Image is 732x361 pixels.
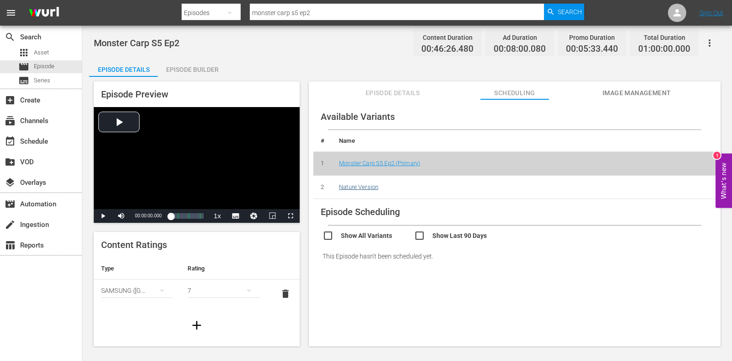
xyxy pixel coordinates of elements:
[716,153,732,208] button: Open Feedback Widget
[5,219,16,230] span: Ingestion
[638,44,690,54] span: 01:00:00.000
[101,239,167,250] span: Content Ratings
[5,7,16,18] span: menu
[5,156,16,167] span: VOD
[281,209,300,223] button: Fullscreen
[18,75,29,86] span: Series
[158,59,226,81] div: Episode Builder
[94,258,180,280] th: Type
[112,209,130,223] button: Mute
[158,59,226,77] button: Episode Builder
[18,47,29,58] span: Asset
[188,278,259,303] div: 7
[313,175,332,199] td: 2
[5,32,16,43] span: Search
[180,258,267,280] th: Rating
[101,89,168,100] span: Episode Preview
[89,59,158,77] button: Episode Details
[700,9,723,16] a: Sign Out
[339,183,378,190] a: Nature Version
[101,278,173,303] div: SAMSUNG ([GEOGRAPHIC_DATA] (the Republic of))
[5,199,16,210] span: Automation
[421,44,474,54] span: 00:46:26.480
[480,87,549,99] span: Scheduling
[18,61,29,72] span: Episode
[5,115,16,126] span: Channels
[494,31,546,44] div: Ad Duration
[263,209,281,223] button: Picture-in-Picture
[321,111,395,122] span: Available Variants
[34,62,54,71] span: Episode
[34,76,50,85] span: Series
[603,87,671,99] span: Image Management
[566,31,618,44] div: Promo Duration
[89,59,158,81] div: Episode Details
[171,213,204,219] div: Progress Bar
[94,38,179,48] span: Monster Carp S5 Ep2
[226,209,245,223] button: Subtitles
[566,44,618,54] span: 00:05:33.440
[5,240,16,251] span: Reports
[94,209,112,223] button: Play
[5,136,16,147] span: Schedule
[280,288,291,299] span: delete
[274,283,296,305] button: delete
[321,206,400,217] span: Episode Scheduling
[558,4,582,20] span: Search
[135,213,161,218] span: 00:00:00.000
[339,160,420,167] a: Monster Carp S5 Ep2 (Primary)
[358,87,427,99] span: Episode Details
[313,243,716,269] div: This Episode hasn't been scheduled yet.
[22,2,66,24] img: ans4CAIJ8jUAAAAAAAAAAAAAAAAAAAAAAAAgQb4GAAAAAAAAAAAAAAAAAAAAAAAAJMjXAAAAAAAAAAAAAAAAAAAAAAAAgAT5G...
[5,177,16,188] span: Overlays
[208,209,226,223] button: Playback Rate
[494,44,546,54] span: 00:08:00.080
[544,4,584,20] button: Search
[245,209,263,223] button: Jump To Time
[313,130,332,152] th: #
[94,258,300,308] table: simple table
[313,152,332,176] td: 1
[5,95,16,106] span: Create
[638,31,690,44] div: Total Duration
[332,130,716,152] th: Name
[421,31,474,44] div: Content Duration
[94,107,300,223] div: Video Player
[713,151,721,159] div: 1
[34,48,49,57] span: Asset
